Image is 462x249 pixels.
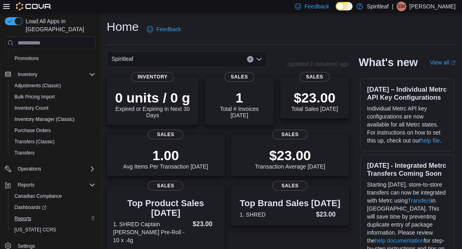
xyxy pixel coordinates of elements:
[8,224,99,235] button: [US_STATE] CCRS
[8,202,99,213] a: Dashboards
[11,191,65,201] a: Canadian Compliance
[11,92,58,102] a: Bulk Pricing Import
[14,180,95,190] span: Reports
[397,2,405,11] span: SW
[14,70,95,79] span: Inventory
[287,61,349,67] p: Updated 1 minute(s) ago
[14,70,41,79] button: Inventory
[409,2,456,11] p: [PERSON_NAME]
[211,90,267,106] p: 1
[11,203,50,212] a: Dashboards
[240,211,313,219] dt: 1. SHRED
[107,19,139,35] h1: Home
[14,55,39,62] span: Promotions
[291,90,338,112] div: Total Sales [DATE]
[255,147,325,163] p: $23.00
[11,81,64,90] a: Adjustments (Classic)
[430,59,456,66] a: View allExternal link
[367,85,447,101] h3: [DATE] – Individual Metrc API Key Configurations
[11,126,54,135] a: Purchase Orders
[123,147,208,170] div: Avg Items Per Transaction [DATE]
[367,2,389,11] p: Spiritleaf
[193,219,219,229] dd: $23.00
[367,104,447,145] p: Individual Metrc API key configurations are now available for all Metrc states. For instructions ...
[11,103,52,113] a: Inventory Count
[148,130,183,139] span: Sales
[11,114,78,124] a: Inventory Manager (Classic)
[111,54,133,64] span: Spiritleaf
[113,90,192,106] p: 0 units / 0 g
[156,25,181,33] span: Feedback
[8,91,99,102] button: Bulk Pricing Import
[11,148,95,158] span: Transfers
[11,148,38,158] a: Transfers
[11,126,95,135] span: Purchase Orders
[14,139,55,145] span: Transfers (Classic)
[8,102,99,114] button: Inventory Count
[148,181,183,191] span: Sales
[14,180,38,190] button: Reports
[8,147,99,159] button: Transfers
[316,210,340,219] dd: $23.00
[16,2,52,10] img: Cova
[11,137,58,147] a: Transfers (Classic)
[247,56,253,62] button: Clear input
[255,147,325,170] div: Transaction Average [DATE]
[11,203,95,212] span: Dashboards
[113,90,192,118] div: Expired or Expiring in Next 30 Days
[14,164,45,174] button: Operations
[11,225,59,235] a: [US_STATE] CCRS
[11,54,42,63] a: Promotions
[211,90,267,118] div: Total # Invoices [DATE]
[144,21,184,37] a: Feedback
[14,164,95,174] span: Operations
[11,103,95,113] span: Inventory Count
[256,56,262,62] button: Open list of options
[2,163,99,175] button: Operations
[11,225,95,235] span: Washington CCRS
[2,69,99,80] button: Inventory
[123,147,208,163] p: 1.00
[11,92,95,102] span: Bulk Pricing Import
[131,72,174,82] span: Inventory
[14,116,75,122] span: Inventory Manager (Classic)
[11,81,95,90] span: Adjustments (Classic)
[8,125,99,136] button: Purchase Orders
[367,161,447,177] h3: [DATE] - Integrated Metrc Transfers Coming Soon
[291,90,338,106] p: $23.00
[18,71,37,78] span: Inventory
[11,114,95,124] span: Inventory Manager (Classic)
[392,2,393,11] p: |
[375,237,424,244] a: help documentation
[11,54,95,63] span: Promotions
[18,182,34,188] span: Reports
[8,53,99,64] button: Promotions
[8,80,99,91] button: Adjustments (Classic)
[113,199,218,218] h3: Top Product Sales [DATE]
[2,179,99,191] button: Reports
[14,82,61,89] span: Adjustments (Classic)
[224,72,254,82] span: Sales
[14,215,31,222] span: Reports
[451,60,456,65] svg: External link
[14,105,49,111] span: Inventory Count
[8,213,99,224] button: Reports
[14,150,34,156] span: Transfers
[11,214,34,223] a: Reports
[22,17,95,33] span: Load All Apps in [GEOGRAPHIC_DATA]
[359,56,417,69] h2: What's new
[11,214,95,223] span: Reports
[272,181,308,191] span: Sales
[8,191,99,202] button: Canadian Compliance
[420,137,440,144] a: help file
[11,191,95,201] span: Canadian Compliance
[14,127,51,134] span: Purchase Orders
[14,227,56,233] span: [US_STATE] CCRS
[304,2,329,10] span: Feedback
[240,199,340,208] h3: Top Brand Sales [DATE]
[14,193,62,199] span: Canadian Compliance
[300,72,330,82] span: Sales
[272,130,308,139] span: Sales
[14,204,47,211] span: Dashboards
